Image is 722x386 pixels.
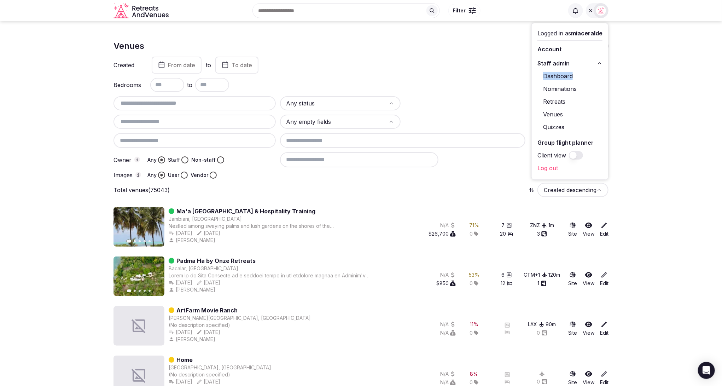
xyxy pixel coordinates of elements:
a: Dashboard [537,70,602,82]
button: $850 [436,280,456,287]
div: N/A [440,379,456,386]
label: Any [147,172,157,179]
a: Edit [600,321,609,336]
div: 1 m [548,222,554,229]
button: 0 [537,329,547,336]
div: 53 % [469,271,479,278]
a: Visit the homepage [113,3,170,19]
a: Account [537,44,602,55]
a: Site [568,321,577,336]
div: 120 m [549,271,560,278]
button: [DATE] [197,230,220,237]
div: Logged in as [537,29,602,38]
button: 7 [502,222,512,229]
label: Images [113,172,142,178]
img: miaceralde [596,6,606,16]
a: Venues [537,109,602,120]
a: ArtFarm Movie Ranch [176,306,238,315]
button: 1 [538,280,547,287]
div: [PERSON_NAME][GEOGRAPHIC_DATA], [GEOGRAPHIC_DATA] [169,315,311,322]
button: Go to slide 5 [149,290,151,292]
div: 90 m [546,321,556,328]
a: Site [568,271,577,287]
button: 11% [470,321,478,328]
button: ZNZ [530,222,547,229]
button: Go to slide 3 [139,290,141,292]
a: Log out [537,162,602,174]
span: To date [232,62,252,69]
div: (No description specified) [169,322,311,329]
button: [DATE] [169,378,192,385]
span: 0 [470,329,473,336]
a: Group flight planner [537,137,602,148]
label: Bedrooms [113,82,142,88]
label: Created [113,62,142,68]
a: Quizzes [537,121,602,133]
a: Ma'a [GEOGRAPHIC_DATA] & Hospitality Training [176,207,315,215]
button: N/A [440,370,456,378]
button: [PERSON_NAME] [169,237,217,244]
a: Padma Ha by Onze Retreats [176,257,256,265]
a: Edit [600,271,609,287]
button: Jambiani, [GEOGRAPHIC_DATA] [169,215,242,223]
button: [DATE] [197,329,220,336]
div: Lorem Ip do Sita Consecte ad e seddoei tempo in utl etdolore magnaa en Adminim'v Quisno ex Ullam ... [169,272,375,279]
img: Featured image for Ma'a Salama Boutique Resort & Hospitality Training [113,207,164,247]
label: User [168,172,179,179]
button: Images [135,172,141,178]
span: to [187,81,192,89]
button: Site [568,222,577,237]
button: N/A [440,321,456,328]
a: Home [176,356,193,364]
label: Staff [168,156,180,163]
button: Staff admin [537,58,602,69]
div: 8 % [470,370,478,378]
div: LAX [528,321,545,328]
button: To date [215,57,258,74]
button: Bacalar, [GEOGRAPHIC_DATA] [169,265,238,272]
a: Edit [600,222,609,237]
button: 6 [502,271,512,278]
a: View [583,271,594,287]
span: Filter [453,7,466,14]
button: 120m [549,271,560,278]
button: [PERSON_NAME] [169,336,217,343]
button: 3 [537,230,547,237]
label: Vendor [191,172,208,179]
button: N/A [440,329,456,336]
button: [DATE] [197,378,220,385]
button: $26,700 [429,230,456,237]
button: [DATE] [169,230,192,237]
button: Go to slide 3 [139,240,141,242]
span: 0 [470,379,473,386]
button: [DATE] [197,279,220,286]
a: View [583,222,594,237]
label: Client view [537,151,566,160]
div: 0 [537,378,547,385]
span: Staff admin [537,59,570,68]
button: 8% [470,370,478,378]
span: 12 [501,280,506,287]
div: Open Intercom Messenger [698,362,715,379]
a: Site [568,370,577,386]
button: [PERSON_NAME] [169,286,217,293]
div: N/A [440,222,456,229]
div: (No description specified) [169,371,271,378]
a: Retreats [537,96,602,107]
